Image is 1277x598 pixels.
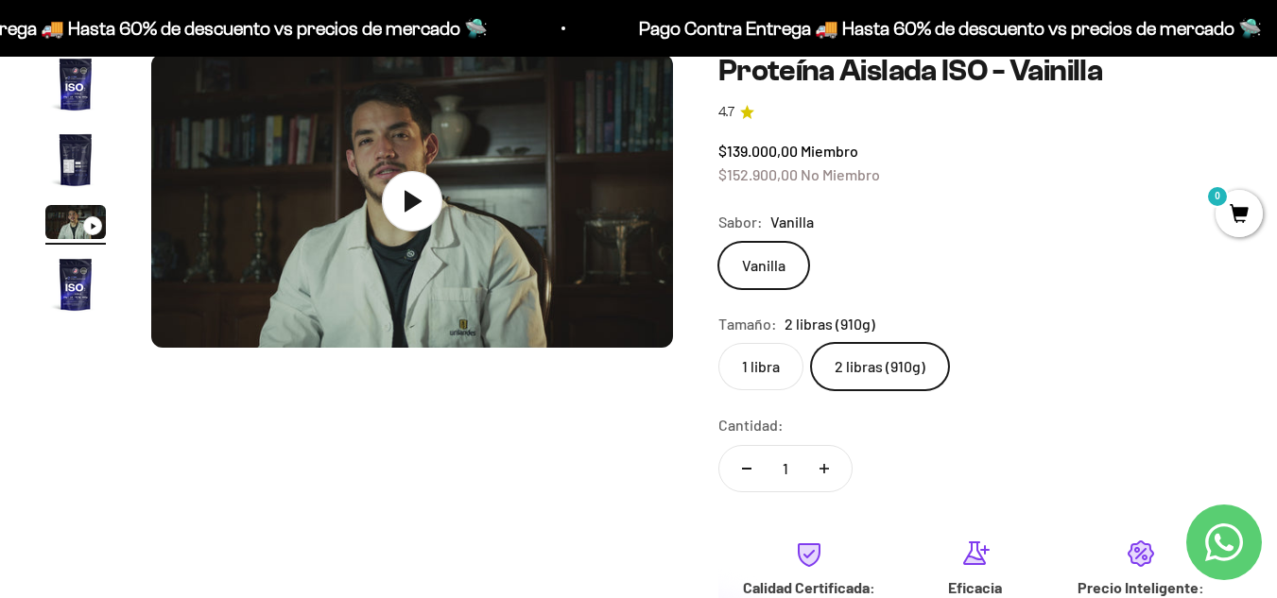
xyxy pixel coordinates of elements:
[45,129,106,190] img: Proteína Aislada ISO - Vainilla
[770,210,814,234] span: Vanilla
[1206,185,1229,208] mark: 0
[45,205,106,245] button: Ir al artículo 3
[718,312,777,336] legend: Tamaño:
[718,210,763,234] legend: Sabor:
[637,13,1260,43] p: Pago Contra Entrega 🚚 Hasta 60% de descuento vs precios de mercado 🛸
[718,413,784,437] label: Cantidad:
[718,165,798,183] span: $152.900,00
[743,578,875,596] strong: Calidad Certificada:
[719,446,774,491] button: Reducir cantidad
[718,54,1232,87] h1: Proteína Aislada ISO - Vainilla
[801,165,880,183] span: No Miembro
[1216,205,1263,226] a: 0
[45,129,106,196] button: Ir al artículo 2
[718,102,1232,123] a: 4.74.7 de 5.0 estrellas
[718,142,798,160] span: $139.000,00
[785,312,875,336] span: 2 libras (910g)
[718,102,734,123] span: 4.7
[45,254,106,315] img: Proteína Aislada ISO - Vainilla
[45,54,106,120] button: Ir al artículo 1
[45,54,106,114] img: Proteína Aislada ISO - Vainilla
[45,254,106,320] button: Ir al artículo 4
[1078,578,1204,596] strong: Precio Inteligente:
[797,446,852,491] button: Aumentar cantidad
[801,142,858,160] span: Miembro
